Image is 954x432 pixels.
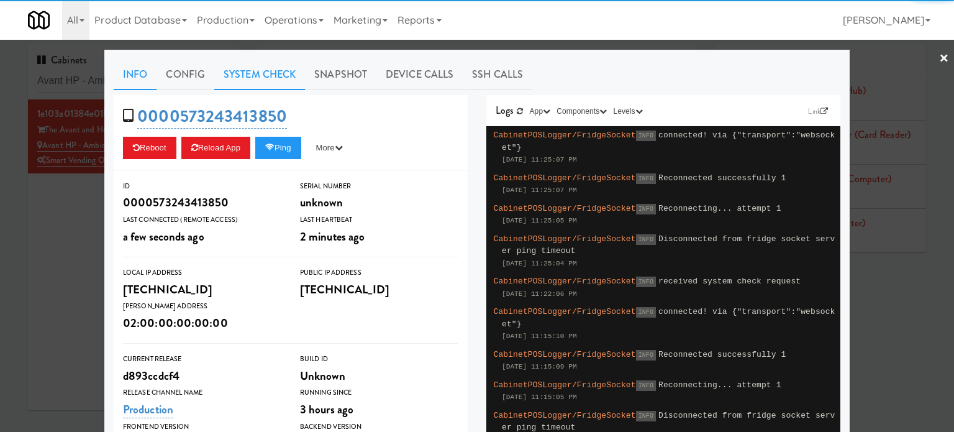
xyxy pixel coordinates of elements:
span: CabinetPOSLogger/FridgeSocket [494,173,636,183]
span: INFO [636,307,656,318]
span: connected! via {"transport":"websocket"} [502,131,835,152]
a: System Check [214,59,305,90]
span: CabinetPOSLogger/FridgeSocket [494,350,636,359]
div: ID [123,180,281,193]
button: Levels [610,105,645,117]
span: [DATE] 11:15:10 PM [502,333,577,340]
a: 0000573243413850 [137,104,287,129]
span: INFO [636,234,656,245]
div: [TECHNICAL_ID] [300,279,458,300]
div: Public IP Address [300,267,458,279]
button: Reboot [123,137,176,159]
a: SSH Calls [463,59,532,90]
div: Current Release [123,353,281,365]
span: [DATE] 11:25:05 PM [502,217,577,224]
span: INFO [636,350,656,361]
div: Last Connected (Remote Access) [123,214,281,226]
div: 02:00:00:00:00:00 [123,313,281,334]
button: App [527,105,554,117]
a: Link [805,105,831,117]
span: Logs [496,103,514,117]
span: INFO [636,411,656,421]
div: d893ccdcf4 [123,365,281,387]
span: Reconnected successfully 1 [658,350,786,359]
a: Device Calls [376,59,463,90]
span: INFO [636,380,656,391]
div: Build Id [300,353,458,365]
span: CabinetPOSLogger/FridgeSocket [494,131,636,140]
div: Running Since [300,387,458,399]
a: Snapshot [305,59,376,90]
div: [PERSON_NAME] Address [123,300,281,313]
span: CabinetPOSLogger/FridgeSocket [494,234,636,244]
div: Local IP Address [123,267,281,279]
span: CabinetPOSLogger/FridgeSocket [494,277,636,286]
span: [DATE] 11:22:06 PM [502,290,577,298]
span: INFO [636,204,656,214]
a: Info [114,59,157,90]
span: CabinetPOSLogger/FridgeSocket [494,411,636,420]
span: [DATE] 11:25:07 PM [502,156,577,163]
div: Last Heartbeat [300,214,458,226]
a: Production [123,401,173,418]
span: INFO [636,131,656,141]
span: [DATE] 11:25:04 PM [502,260,577,267]
img: Micromart [28,9,50,31]
div: 0000573243413850 [123,192,281,213]
div: Serial Number [300,180,458,193]
button: Ping [255,137,301,159]
span: 2 minutes ago [300,228,365,245]
a: Config [157,59,214,90]
div: [TECHNICAL_ID] [123,279,281,300]
span: Reconnected successfully 1 [658,173,786,183]
span: [DATE] 11:15:05 PM [502,393,577,401]
span: INFO [636,173,656,184]
span: CabinetPOSLogger/FridgeSocket [494,380,636,390]
span: Reconnecting... attempt 1 [658,380,781,390]
a: × [939,40,949,78]
div: Release Channel Name [123,387,281,399]
div: Unknown [300,365,458,387]
button: Reload App [181,137,250,159]
span: connected! via {"transport":"websocket"} [502,307,835,329]
span: 3 hours ago [300,401,353,418]
span: a few seconds ago [123,228,204,245]
span: Reconnecting... attempt 1 [658,204,781,213]
button: More [306,137,353,159]
span: CabinetPOSLogger/FridgeSocket [494,307,636,316]
div: unknown [300,192,458,213]
span: INFO [636,277,656,287]
span: [DATE] 11:15:09 PM [502,363,577,370]
span: Disconnected from fridge socket server ping timeout [502,234,835,256]
span: CabinetPOSLogger/FridgeSocket [494,204,636,213]
span: received system check request [658,277,801,286]
button: Components [553,105,610,117]
span: [DATE] 11:25:07 PM [502,186,577,194]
